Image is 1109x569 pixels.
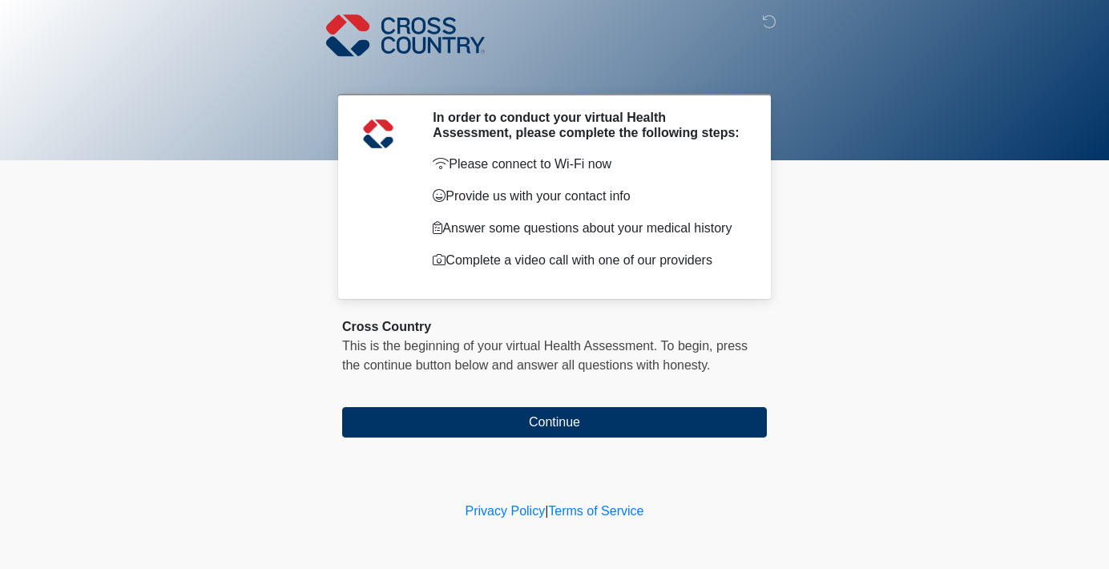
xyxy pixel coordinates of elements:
h2: In order to conduct your virtual Health Assessment, please complete the following steps: [433,110,743,140]
span: This is the beginning of your virtual Health Assessment. [342,339,657,353]
p: Provide us with your contact info [433,187,743,206]
a: Privacy Policy [466,504,546,518]
p: Complete a video call with one of our providers [433,251,743,270]
img: Agent Avatar [354,110,402,158]
span: press the continue button below and answer all questions with honesty. [342,339,748,372]
p: Answer some questions about your medical history [433,219,743,238]
a: Terms of Service [548,504,643,518]
p: Please connect to Wi-Fi now [433,155,743,174]
button: Continue [342,407,767,438]
div: Cross Country [342,317,767,337]
a: | [545,504,548,518]
img: Cross Country Logo [326,12,485,59]
h1: ‎ ‎ ‎ [330,58,779,87]
span: To begin, [661,339,716,353]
